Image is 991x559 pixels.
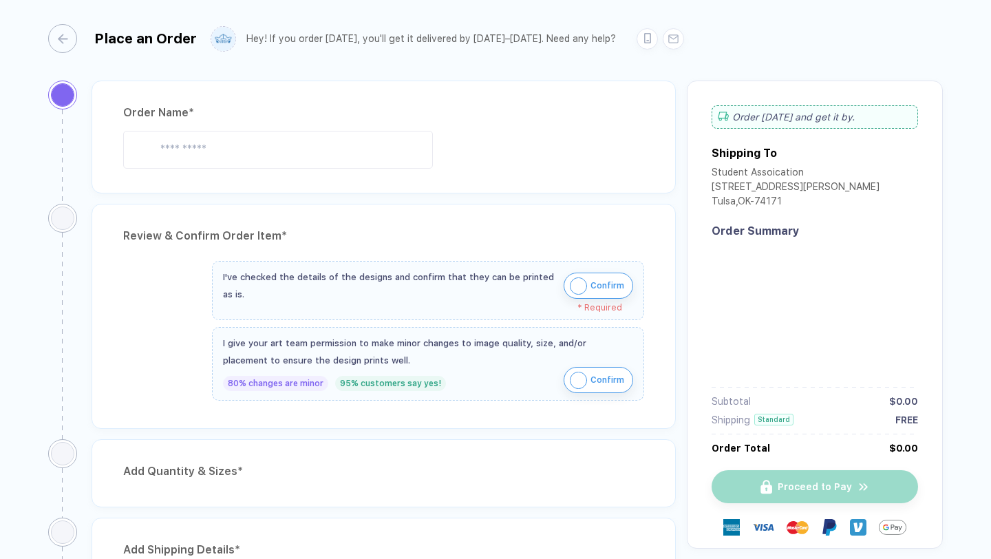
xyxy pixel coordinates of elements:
img: express [723,519,740,536]
div: Shipping To [712,147,777,160]
img: Venmo [850,519,866,536]
div: FREE [895,414,918,425]
span: Confirm [590,369,624,391]
div: Standard [754,414,793,425]
div: 95% customers say yes! [335,376,446,391]
div: Order Name [123,102,644,124]
button: iconConfirm [564,273,633,299]
div: Hey! If you order [DATE], you'll get it delivered by [DATE]–[DATE]. Need any help? [246,33,616,45]
span: Confirm [590,275,624,297]
img: Paypal [821,519,838,536]
div: Order Total [712,443,770,454]
div: Subtotal [712,396,751,407]
div: $0.00 [889,443,918,454]
div: I give your art team permission to make minor changes to image quality, size, and/or placement to... [223,335,633,369]
div: I've checked the details of the designs and confirm that they can be printed as is. [223,268,557,303]
div: [STREET_ADDRESS][PERSON_NAME] [712,181,880,196]
div: Student Assoication [712,167,880,181]
img: icon [570,372,587,389]
div: Order Summary [712,224,918,238]
div: Shipping [712,414,750,425]
div: $0.00 [889,396,918,407]
button: iconConfirm [564,367,633,393]
div: Order [DATE] and get it by . [712,105,918,129]
div: Place an Order [94,30,197,47]
img: icon [570,277,587,295]
div: Tulsa , OK - 74171 [712,196,880,210]
img: master-card [787,516,809,538]
img: user profile [211,27,235,51]
div: Add Quantity & Sizes [123,461,644,483]
div: Review & Confirm Order Item [123,225,644,247]
div: * Required [223,303,622,313]
div: 80% changes are minor [223,376,328,391]
img: visa [752,516,774,538]
img: GPay [879,514,906,541]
